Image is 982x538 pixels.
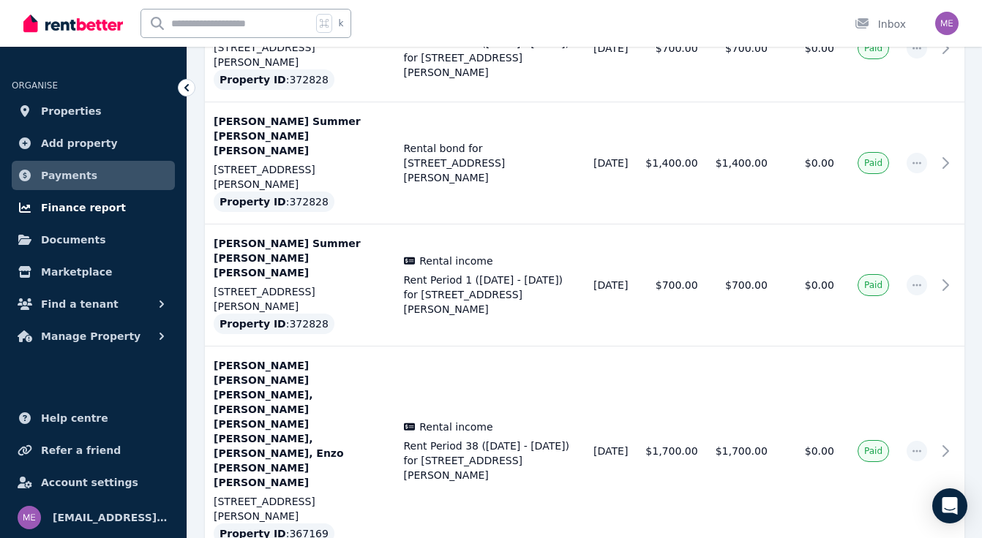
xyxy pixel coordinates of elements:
img: melpol@hotmail.com [18,506,41,529]
p: [STREET_ADDRESS][PERSON_NAME] [214,494,386,523]
button: Manage Property [12,322,175,351]
span: Paid [864,157,882,169]
p: [STREET_ADDRESS][PERSON_NAME] [214,40,386,69]
a: Refer a friend [12,436,175,465]
span: Rent Period 1 ([DATE] - [DATE]) for [STREET_ADDRESS][PERSON_NAME] [404,273,577,317]
span: $0.00 [805,445,834,457]
span: [EMAIL_ADDRESS][DOMAIN_NAME] [53,509,169,526]
span: Account settings [41,474,138,491]
span: Documents [41,231,106,249]
td: $1,400.00 [707,102,776,224]
p: [PERSON_NAME] Summer [PERSON_NAME] [PERSON_NAME] [214,236,386,280]
span: Rent Period 38 ([DATE] - [DATE]) for [STREET_ADDRESS][PERSON_NAME] [404,439,577,482]
span: Property ID [220,317,286,331]
span: $0.00 [805,279,834,291]
td: [DATE] [585,224,637,346]
a: Marketplace [12,257,175,287]
a: Add property [12,129,175,158]
span: Add property [41,134,118,152]
span: Rental income [419,420,492,434]
div: : 372828 [214,314,334,334]
span: Property ID [220,194,286,209]
span: Marketplace [41,263,112,281]
td: $700.00 [637,224,706,346]
span: Payments [41,167,97,184]
td: $700.00 [707,224,776,346]
a: Properties [12,96,175,126]
img: RentBetter [23,12,123,34]
a: Account settings [12,468,175,497]
p: [STREET_ADDRESS][PERSON_NAME] [214,284,386,314]
td: $1,400.00 [637,102,706,224]
span: Help centre [41,409,108,427]
div: : 372828 [214,192,334,212]
span: ORGANISE [12,80,58,91]
span: k [338,18,343,29]
span: Find a tenant [41,295,119,313]
p: [PERSON_NAME] [PERSON_NAME] [PERSON_NAME], [PERSON_NAME] [PERSON_NAME] [PERSON_NAME], [PERSON_NAM... [214,358,386,490]
span: Property ID [220,72,286,87]
span: $0.00 [805,42,834,54]
div: : 372828 [214,69,334,90]
img: melpol@hotmail.com [935,12,959,35]
a: Finance report [12,193,175,222]
span: Manage Property [41,327,140,345]
span: Properties [41,102,102,120]
a: Help centre [12,403,175,433]
span: Paid [864,42,882,54]
a: Documents [12,225,175,254]
span: $0.00 [805,157,834,169]
div: Inbox [855,17,906,31]
td: [DATE] [585,102,637,224]
span: Paid [864,445,882,457]
p: [PERSON_NAME] Summer [PERSON_NAME] [PERSON_NAME] [214,114,386,158]
button: Find a tenant [12,289,175,319]
span: Finance report [41,199,126,216]
span: Rental income [419,254,492,268]
span: Rent Period 16 ([DATE] - [DATE]) for [STREET_ADDRESS][PERSON_NAME] [404,36,577,80]
span: Refer a friend [41,442,121,459]
span: Rental bond for [STREET_ADDRESS][PERSON_NAME] [404,141,577,185]
span: Paid [864,279,882,291]
p: [STREET_ADDRESS][PERSON_NAME] [214,162,386,192]
div: Open Intercom Messenger [932,488,967,523]
a: Payments [12,161,175,190]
